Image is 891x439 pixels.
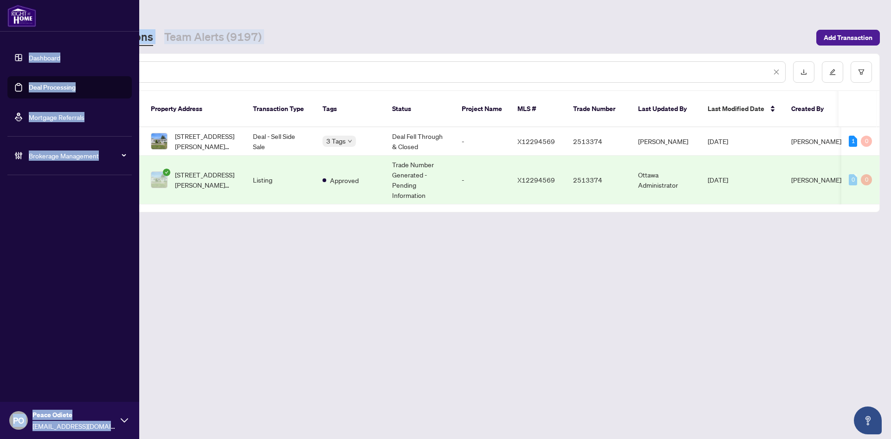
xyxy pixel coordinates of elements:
div: 0 [861,174,872,185]
span: check-circle [163,169,170,176]
th: Last Modified Date [700,91,784,127]
td: 2513374 [566,127,631,156]
button: filter [851,61,872,83]
span: [PERSON_NAME] [791,137,841,145]
span: down [348,139,352,144]
th: Tags [315,91,385,127]
span: [STREET_ADDRESS][PERSON_NAME][PERSON_NAME] [175,170,238,190]
td: - [454,127,510,156]
span: 3 Tags [326,136,346,146]
div: 1 [849,136,857,147]
span: [EMAIL_ADDRESS][DOMAIN_NAME] [32,421,116,431]
th: Trade Number [566,91,631,127]
td: Deal - Sell Side Sale [245,127,315,156]
span: PO [13,414,24,427]
span: Approved [330,175,359,185]
span: [DATE] [708,137,728,145]
span: download [801,69,807,75]
th: Status [385,91,454,127]
span: close [773,69,780,75]
td: - [454,156,510,204]
span: Last Modified Date [708,104,764,114]
th: Transaction Type [245,91,315,127]
a: Deal Processing [29,83,76,92]
img: logo [7,5,36,27]
span: Brokerage Management [29,151,125,161]
th: MLS # [510,91,566,127]
td: Ottawa Administrator [631,156,700,204]
button: Open asap [854,406,882,434]
img: thumbnail-img [151,133,167,149]
td: Trade Number Generated - Pending Information [385,156,454,204]
a: Team Alerts (9197) [164,29,262,46]
span: Peace Odiete [32,410,116,420]
span: [DATE] [708,176,728,184]
a: Dashboard [29,53,60,62]
span: [STREET_ADDRESS][PERSON_NAME][PERSON_NAME] [175,131,238,151]
td: 2513374 [566,156,631,204]
th: Property Address [143,91,245,127]
a: Mortgage Referrals [29,113,84,121]
span: [PERSON_NAME] [791,176,841,184]
th: Created By [784,91,839,127]
th: Last Updated By [631,91,700,127]
button: edit [822,61,843,83]
span: Add Transaction [824,30,872,45]
div: 0 [861,136,872,147]
th: Project Name [454,91,510,127]
td: [PERSON_NAME] [631,127,700,156]
span: X12294569 [517,176,555,184]
button: Add Transaction [816,30,880,46]
button: download [793,61,814,83]
div: 0 [849,174,857,185]
img: thumbnail-img [151,172,167,188]
span: edit [829,69,836,75]
td: Deal Fell Through & Closed [385,127,454,156]
span: X12294569 [517,137,555,145]
td: Listing [245,156,315,204]
span: filter [858,69,865,75]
